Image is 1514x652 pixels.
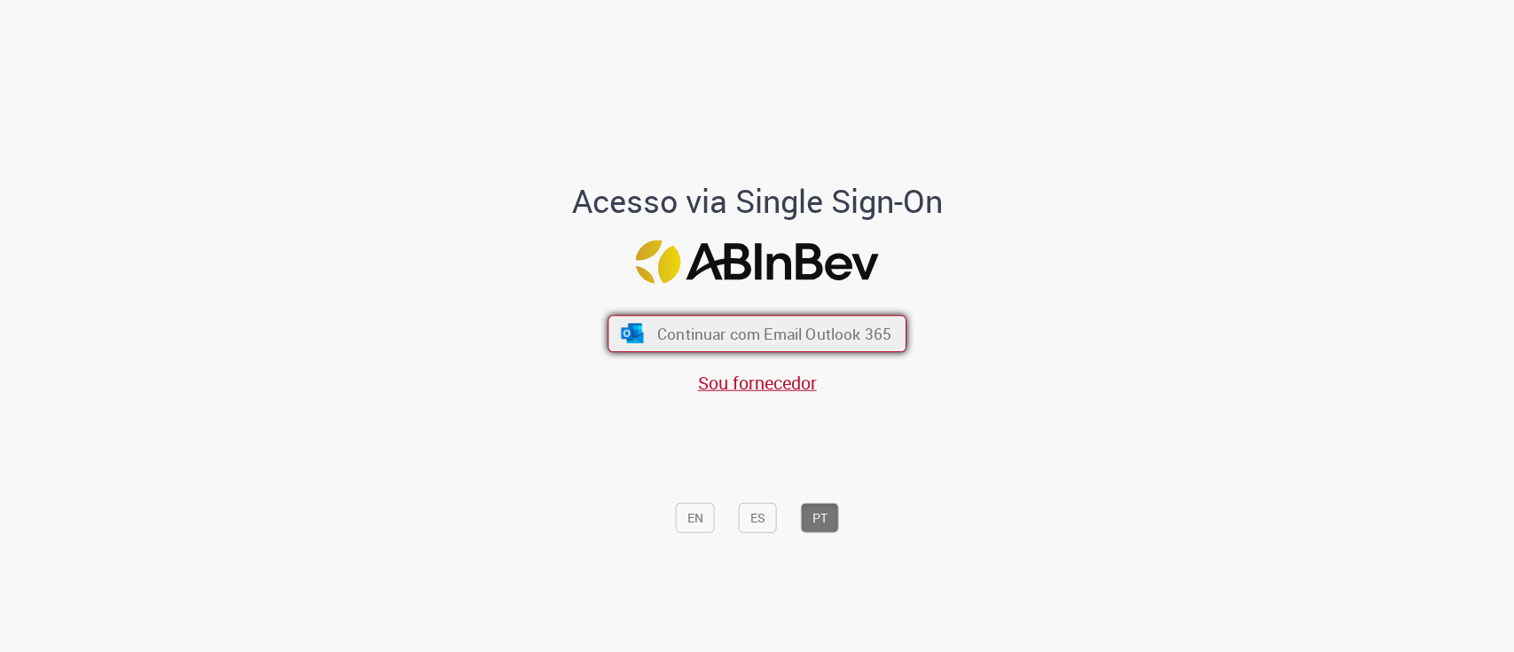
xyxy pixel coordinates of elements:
[511,184,1003,219] h1: Acesso via Single Sign-On
[619,324,645,343] img: ícone Azure/Microsoft 360
[657,323,891,343] span: Continuar com Email Outlook 365
[698,371,817,395] a: Sou fornecedor
[739,503,777,533] button: ES
[608,315,906,352] button: ícone Azure/Microsoft 360 Continuar com Email Outlook 365
[636,240,879,284] img: Logo ABInBev
[801,503,839,533] button: PT
[676,503,715,533] button: EN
